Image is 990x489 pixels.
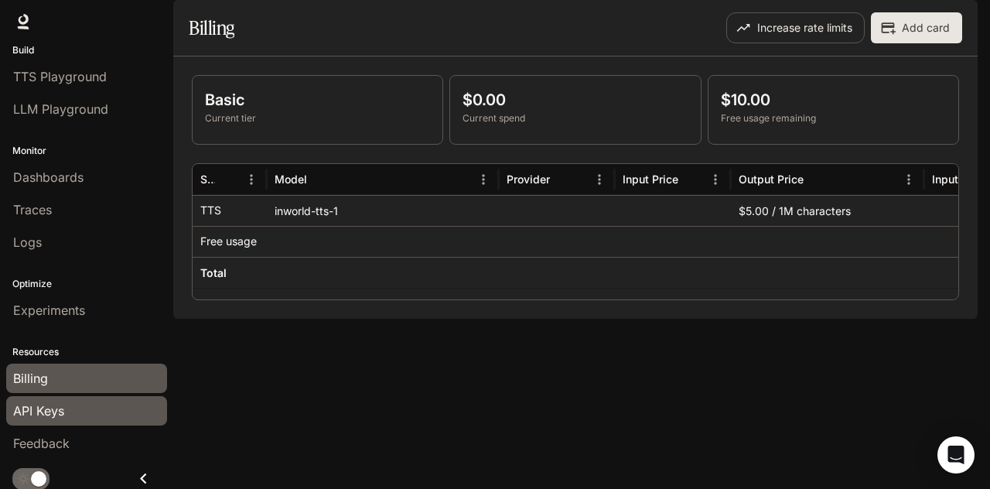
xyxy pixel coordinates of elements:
[721,111,946,125] p: Free usage remaining
[623,173,678,186] div: Input Price
[200,203,221,218] p: TTS
[217,168,240,191] button: Sort
[897,168,920,191] button: Menu
[704,168,727,191] button: Menu
[463,111,688,125] p: Current spend
[551,168,575,191] button: Sort
[205,88,430,111] p: Basic
[463,88,688,111] p: $0.00
[731,195,924,226] div: $5.00 / 1M characters
[240,168,263,191] button: Menu
[588,168,611,191] button: Menu
[937,436,975,474] div: Open Intercom Messenger
[200,234,257,249] p: Free usage
[472,168,495,191] button: Menu
[805,168,828,191] button: Sort
[205,111,430,125] p: Current tier
[507,173,550,186] div: Provider
[200,173,215,186] div: Service
[267,195,499,226] div: inworld-tts-1
[871,12,962,43] button: Add card
[739,173,804,186] div: Output Price
[726,12,865,43] button: Increase rate limits
[309,168,332,191] button: Sort
[189,12,234,43] h1: Billing
[275,173,307,186] div: Model
[200,265,227,281] h6: Total
[721,88,946,111] p: $10.00
[932,173,958,186] div: Input
[680,168,703,191] button: Sort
